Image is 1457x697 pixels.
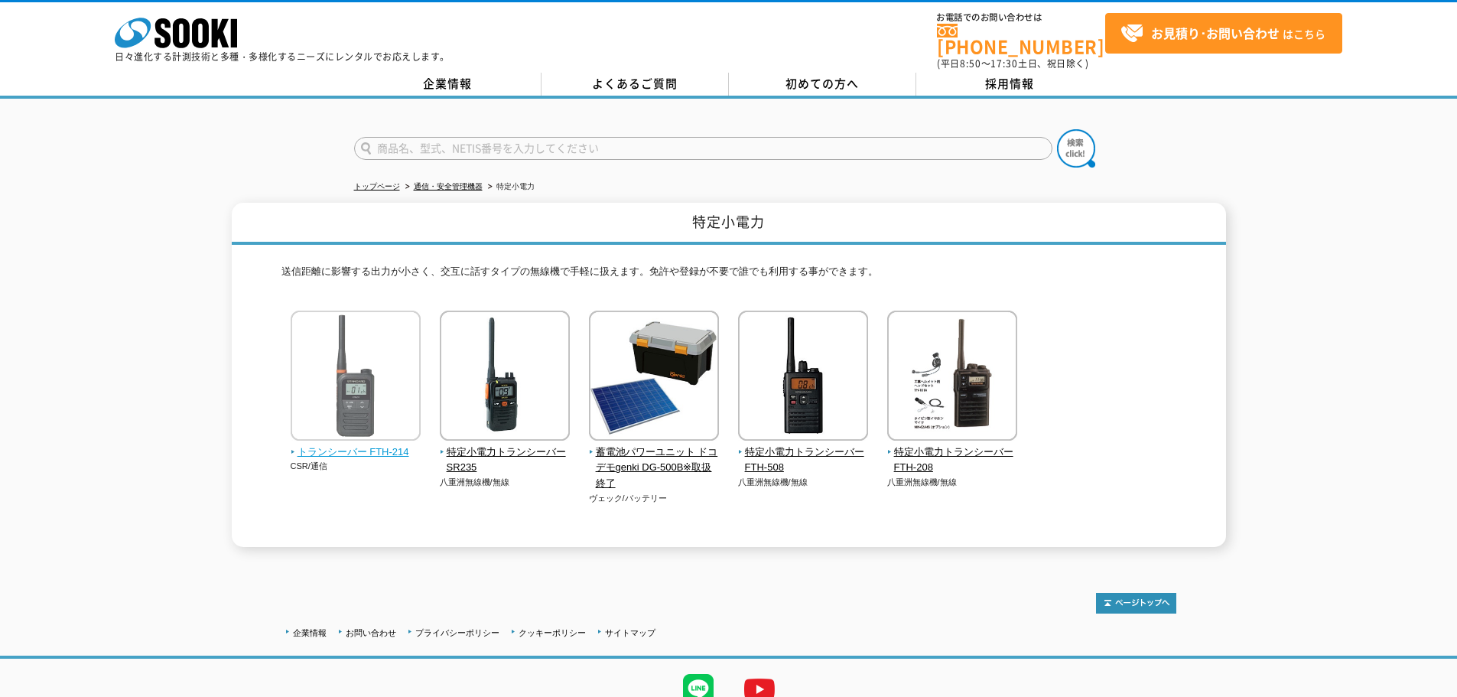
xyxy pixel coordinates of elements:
[1057,129,1095,168] img: btn_search.png
[541,73,729,96] a: よくあるご質問
[605,628,655,637] a: サイトマップ
[1120,22,1325,45] span: はこちら
[519,628,586,637] a: クッキーポリシー
[354,137,1052,160] input: 商品名、型式、NETIS番号を入力してください
[589,430,720,492] a: 蓄電池パワーユニット ドコデモgenki DG-500B※取扱終了
[291,460,421,473] p: CSR/通信
[738,311,868,445] img: 特定小電力トランシーバー FTH-508
[738,445,869,477] span: 特定小電力トランシーバー FTH-508
[440,476,571,489] p: 八重洲無線機/無線
[440,445,571,477] span: 特定小電力トランシーバー SR235
[415,628,499,637] a: プライバシーポリシー
[937,57,1088,70] span: (平日 ～ 土日、祝日除く)
[291,311,421,445] img: トランシーバー FTH-214
[887,311,1017,445] img: 特定小電力トランシーバー FTH-208
[1105,13,1342,54] a: お見積り･お問い合わせはこちら
[232,203,1226,245] h1: 特定小電力
[291,430,421,461] a: トランシーバー FTH-214
[990,57,1018,70] span: 17:30
[589,311,719,445] img: 蓄電池パワーユニット ドコデモgenki DG-500B※取扱終了
[291,445,421,461] span: トランシーバー FTH-214
[293,628,327,637] a: 企業情報
[887,430,1018,476] a: 特定小電力トランシーバー FTH-208
[485,179,535,195] li: 特定小電力
[887,445,1018,477] span: 特定小電力トランシーバー FTH-208
[937,24,1105,55] a: [PHONE_NUMBER]
[354,182,400,191] a: トップページ
[414,182,483,191] a: 通信・安全管理機器
[354,73,541,96] a: 企業情報
[281,264,1176,288] p: 送信距離に影響する出力が小さく、交互に話すタイプの無線機で手軽に扱えます。免許や登録が不要で誰でも利用する事ができます。
[738,430,869,476] a: 特定小電力トランシーバー FTH-508
[440,311,570,445] img: 特定小電力トランシーバー SR235
[916,73,1104,96] a: 採用情報
[589,492,720,505] p: ヴェック/バッテリー
[738,476,869,489] p: 八重洲無線機/無線
[1151,24,1280,42] strong: お見積り･お問い合わせ
[729,73,916,96] a: 初めての方へ
[589,445,720,492] span: 蓄電池パワーユニット ドコデモgenki DG-500B※取扱終了
[115,52,450,61] p: 日々進化する計測技術と多種・多様化するニーズにレンタルでお応えします。
[887,476,1018,489] p: 八重洲無線機/無線
[785,75,859,92] span: 初めての方へ
[1096,593,1176,614] img: トップページへ
[346,628,396,637] a: お問い合わせ
[937,13,1105,22] span: お電話でのお問い合わせは
[440,430,571,476] a: 特定小電力トランシーバー SR235
[960,57,981,70] span: 8:50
